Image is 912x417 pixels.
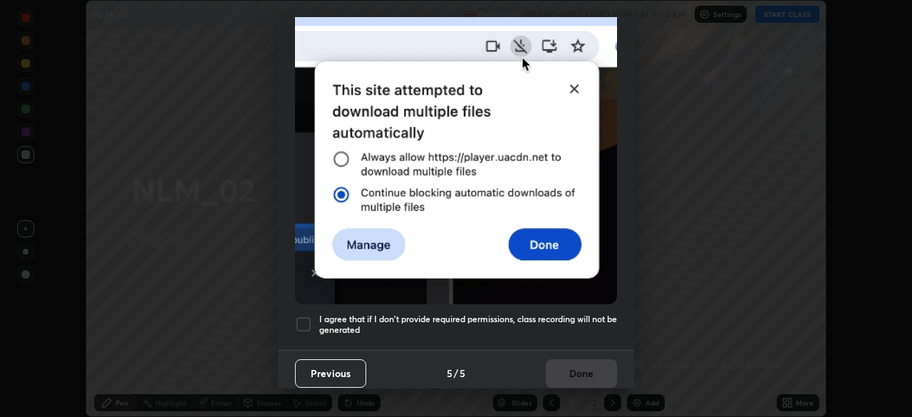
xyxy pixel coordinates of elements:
[319,314,617,336] h5: I agree that if I don't provide required permissions, class recording will not be generated
[454,366,458,381] h4: /
[295,359,366,388] button: Previous
[460,366,465,381] h4: 5
[447,366,452,381] h4: 5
